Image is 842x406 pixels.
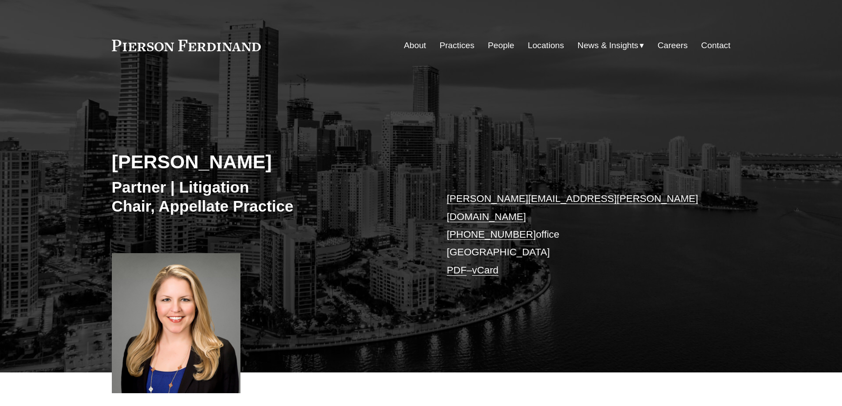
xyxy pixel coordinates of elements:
[578,37,644,54] a: folder dropdown
[447,190,705,279] p: office [GEOGRAPHIC_DATA] –
[472,265,499,276] a: vCard
[701,37,730,54] a: Contact
[447,265,467,276] a: PDF
[578,38,639,53] span: News & Insights
[528,37,564,54] a: Locations
[112,150,421,173] h2: [PERSON_NAME]
[404,37,426,54] a: About
[658,37,688,54] a: Careers
[439,37,474,54] a: Practices
[447,193,698,222] a: [PERSON_NAME][EMAIL_ADDRESS][PERSON_NAME][DOMAIN_NAME]
[112,178,421,216] h3: Partner | Litigation Chair, Appellate Practice
[488,37,514,54] a: People
[447,229,536,240] a: [PHONE_NUMBER]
